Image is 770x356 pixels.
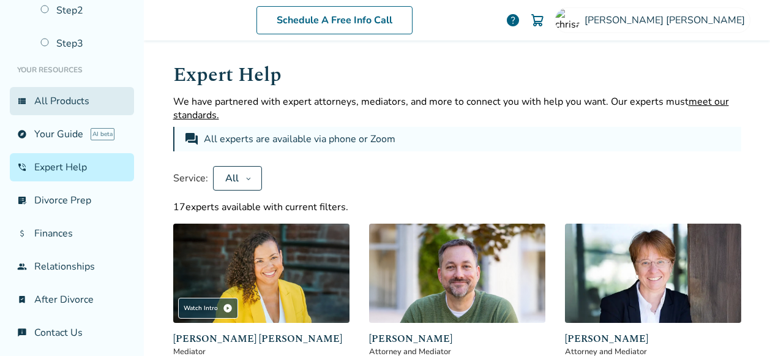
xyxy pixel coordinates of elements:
[17,129,27,139] span: explore
[173,60,741,90] h1: Expert Help
[565,331,741,346] span: [PERSON_NAME]
[10,58,134,82] li: Your Resources
[585,13,750,27] span: [PERSON_NAME] [PERSON_NAME]
[17,195,27,205] span: list_alt_check
[10,319,134,347] a: chat_infoContact Us
[565,224,741,323] img: Anne Mania
[173,224,349,323] img: Claudia Brown Coulter
[369,224,545,323] img: Neil Forester
[17,229,27,238] span: attach_money
[10,153,134,181] a: phone_in_talkExpert Help
[555,8,580,32] img: chrisannhibbert1962@gmail.com
[17,295,27,305] span: bookmark_check
[213,166,262,191] button: All
[184,132,199,146] span: forum
[17,96,27,106] span: view_list
[91,128,114,140] span: AI beta
[10,286,134,314] a: bookmark_checkAfter Divorce
[10,87,134,115] a: view_listAll Products
[173,95,729,122] span: meet our standards.
[173,172,208,185] span: Service:
[17,162,27,172] span: phone_in_talk
[10,186,134,214] a: list_alt_checkDivorce Prep
[173,95,741,122] p: We have partnered with expert attorneys, mediators, and more to connect you with help you want. O...
[10,252,134,281] a: groupRelationships
[530,13,545,28] img: Cart
[10,120,134,148] a: exploreYour GuideAI beta
[204,132,398,146] div: All experts are available via phone or Zoom
[709,297,770,356] iframe: Chat Widget
[10,219,134,248] a: attach_moneyFinances
[256,6,413,34] a: Schedule A Free Info Call
[17,262,27,271] span: group
[369,331,545,346] span: [PERSON_NAME]
[17,328,27,338] span: chat_info
[33,29,134,58] a: Step3
[223,303,233,313] span: play_circle
[173,331,349,346] span: [PERSON_NAME] [PERSON_NAME]
[506,13,520,28] a: help
[173,200,741,214] div: 17 experts available with current filters.
[178,298,238,319] div: Watch Intro
[223,172,241,185] div: All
